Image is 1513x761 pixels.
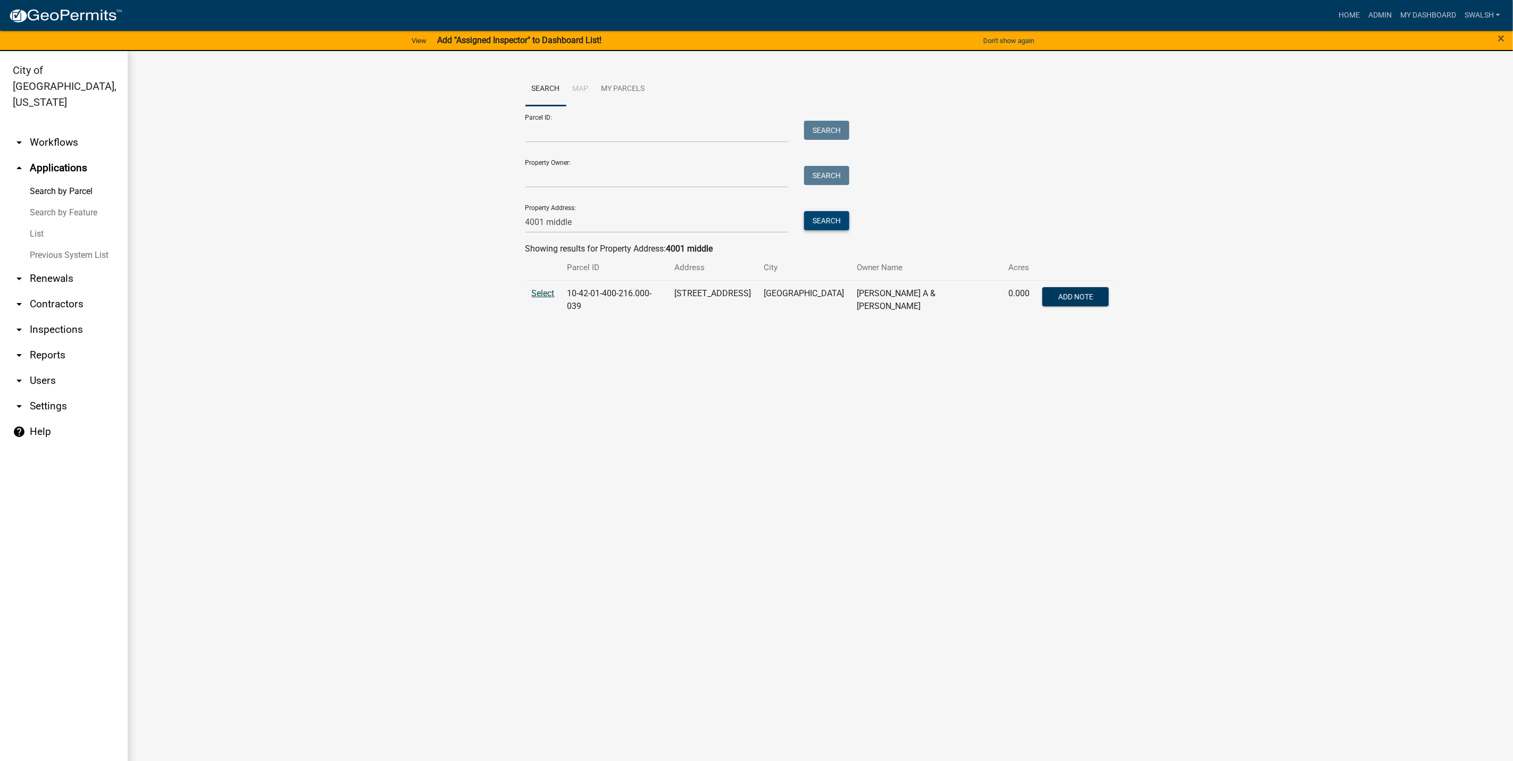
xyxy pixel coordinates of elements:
strong: Add "Assigned Inspector" to Dashboard List! [437,35,601,45]
td: 10-42-01-400-216.000-039 [561,280,668,319]
i: arrow_drop_down [13,323,26,336]
i: arrow_drop_down [13,374,26,387]
button: Search [804,121,849,140]
th: Parcel ID [561,255,668,280]
button: Search [804,211,849,230]
strong: 4001 middle [666,244,713,254]
a: My Parcels [595,72,651,106]
th: Owner Name [850,255,1002,280]
i: arrow_drop_down [13,272,26,285]
a: Select [532,288,555,298]
td: [STREET_ADDRESS] [668,280,757,319]
i: help [13,425,26,438]
button: Add Note [1042,287,1109,306]
div: Showing results for Property Address: [525,242,1116,255]
a: View [407,32,431,49]
i: arrow_drop_up [13,162,26,174]
i: arrow_drop_down [13,349,26,362]
button: Don't show again [979,32,1039,49]
span: × [1498,31,1505,46]
td: [GEOGRAPHIC_DATA] [757,280,850,319]
a: swalsh [1460,5,1504,26]
i: arrow_drop_down [13,136,26,149]
a: Search [525,72,566,106]
td: 0.000 [1002,280,1036,319]
span: Add Note [1058,292,1093,300]
a: Home [1334,5,1364,26]
th: Acres [1002,255,1036,280]
td: [PERSON_NAME] A & [PERSON_NAME] [850,280,1002,319]
i: arrow_drop_down [13,298,26,311]
a: Admin [1364,5,1396,26]
th: City [757,255,850,280]
button: Close [1498,32,1505,45]
th: Address [668,255,757,280]
a: My Dashboard [1396,5,1460,26]
i: arrow_drop_down [13,400,26,413]
button: Search [804,166,849,185]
